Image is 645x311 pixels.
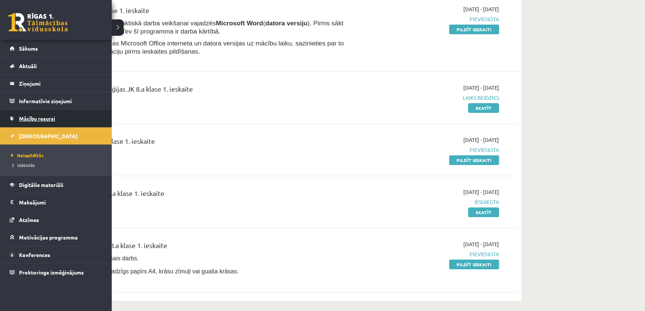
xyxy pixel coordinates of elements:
[9,162,104,168] a: Izlabotās
[359,146,499,154] span: Pievienota
[359,198,499,206] span: Iesniegta
[359,250,499,258] span: Pievienota
[359,94,499,102] span: Laiks beidzies
[265,19,308,27] b: datora versiju
[468,207,499,217] a: Skatīt
[19,216,39,223] span: Atzīmes
[19,63,37,69] span: Aktuāli
[56,5,347,19] div: Datorika JK 8.a klase 1. ieskaite
[463,5,499,13] span: [DATE] - [DATE]
[19,115,55,122] span: Mācību resursi
[216,19,263,27] b: Microsoft Word
[19,234,78,241] span: Motivācijas programma
[19,133,77,139] span: [DEMOGRAPHIC_DATA]
[10,194,102,211] a: Maksājumi
[449,260,499,269] a: Pildīt ieskaiti
[10,110,102,127] a: Mācību resursi
[10,211,102,228] a: Atzīmes
[19,45,38,52] span: Sākums
[10,57,102,74] a: Aktuāli
[56,39,344,55] span: Skola dod bezmaksas Microsoft Office interneta un datora versijas uz mācību laiku, sazinieties pa...
[56,188,347,202] div: Krievu valoda JK 8.a klase 1. ieskaite
[463,84,499,92] span: [DATE] - [DATE]
[8,13,68,32] a: Rīgas 1. Tālmācības vidusskola
[19,181,63,188] span: Digitālie materiāli
[10,176,102,193] a: Digitālie materiāli
[9,152,104,159] a: Neizpildītās
[10,246,102,263] a: Konferences
[56,268,239,274] span: Pildot ieskaiti būs vajadzīgs papīrs A4, krāsu zīmuļi vai guaša krāsas.
[359,15,499,23] span: Pievienota
[10,92,102,110] a: Informatīvie ziņojumi
[463,188,499,196] span: [DATE] - [DATE]
[463,136,499,144] span: [DATE] - [DATE]
[463,240,499,248] span: [DATE] - [DATE]
[10,75,102,92] a: Ziņojumi
[56,240,347,254] div: Vizuālā māksla JK 8.a klase 1. ieskaite
[19,92,102,110] legend: Informatīvie ziņojumi
[9,162,35,168] span: Izlabotās
[56,84,347,98] div: Dizains un tehnoloģijas JK 8.a klase 1. ieskaite
[449,25,499,34] a: Pildīt ieskaiti
[449,155,499,165] a: Pildīt ieskaiti
[19,75,102,92] legend: Ziņojumi
[10,229,102,246] a: Motivācijas programma
[56,19,343,35] span: Datorikas 1. ieskaitē praktiskā darba veikšanai vajadzēs ( ). Pirms sākt ieskaiti, pārliecinies k...
[10,127,102,145] a: [DEMOGRAPHIC_DATA]
[10,40,102,57] a: Sākums
[468,103,499,113] a: Skatīt
[9,152,44,158] span: Neizpildītās
[19,251,50,258] span: Konferences
[56,136,347,150] div: Ģeogrāfija JK 8.a klase 1. ieskaite
[10,264,102,281] a: Proktoringa izmēģinājums
[19,194,102,211] legend: Maksājumi
[19,269,84,276] span: Proktoringa izmēģinājums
